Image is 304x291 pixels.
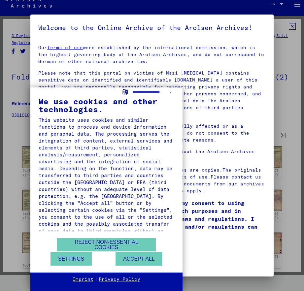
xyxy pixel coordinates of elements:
[116,252,162,266] button: Accept all
[57,238,156,251] button: Reject non-essential cookies
[99,276,140,283] a: Privacy Policy
[39,97,174,113] div: We use cookies and other technologies.
[51,252,92,266] button: Settings
[39,116,174,241] div: This website uses cookies and similar functions to process end device information and personal da...
[73,276,93,283] a: Imprint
